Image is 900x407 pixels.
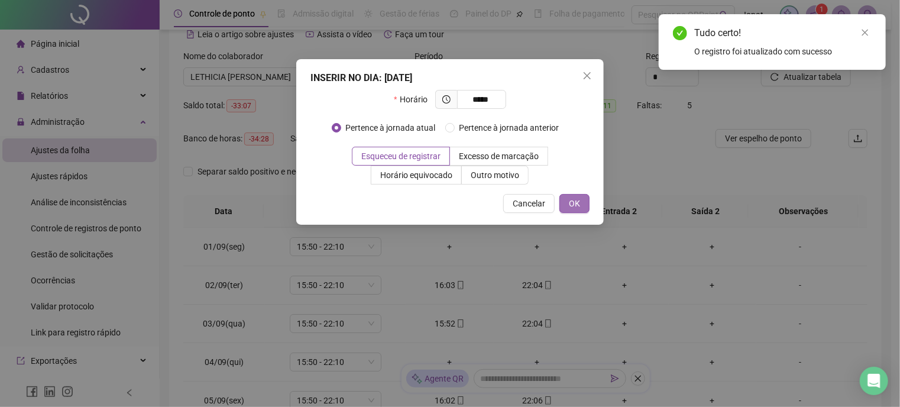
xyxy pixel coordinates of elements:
[513,197,545,210] span: Cancelar
[380,170,452,180] span: Horário equivocado
[471,170,519,180] span: Outro motivo
[582,71,592,80] span: close
[578,66,597,85] button: Close
[859,26,872,39] a: Close
[694,26,872,40] div: Tudo certo!
[455,121,564,134] span: Pertence à jornada anterior
[861,28,869,37] span: close
[459,151,539,161] span: Excesso de marcação
[361,151,441,161] span: Esqueceu de registrar
[442,95,451,104] span: clock-circle
[310,71,590,85] div: INSERIR NO DIA : [DATE]
[394,90,435,109] label: Horário
[503,194,555,213] button: Cancelar
[341,121,441,134] span: Pertence à jornada atual
[559,194,590,213] button: OK
[673,26,687,40] span: check-circle
[860,367,888,395] div: Open Intercom Messenger
[694,45,872,58] div: O registro foi atualizado com sucesso
[569,197,580,210] span: OK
